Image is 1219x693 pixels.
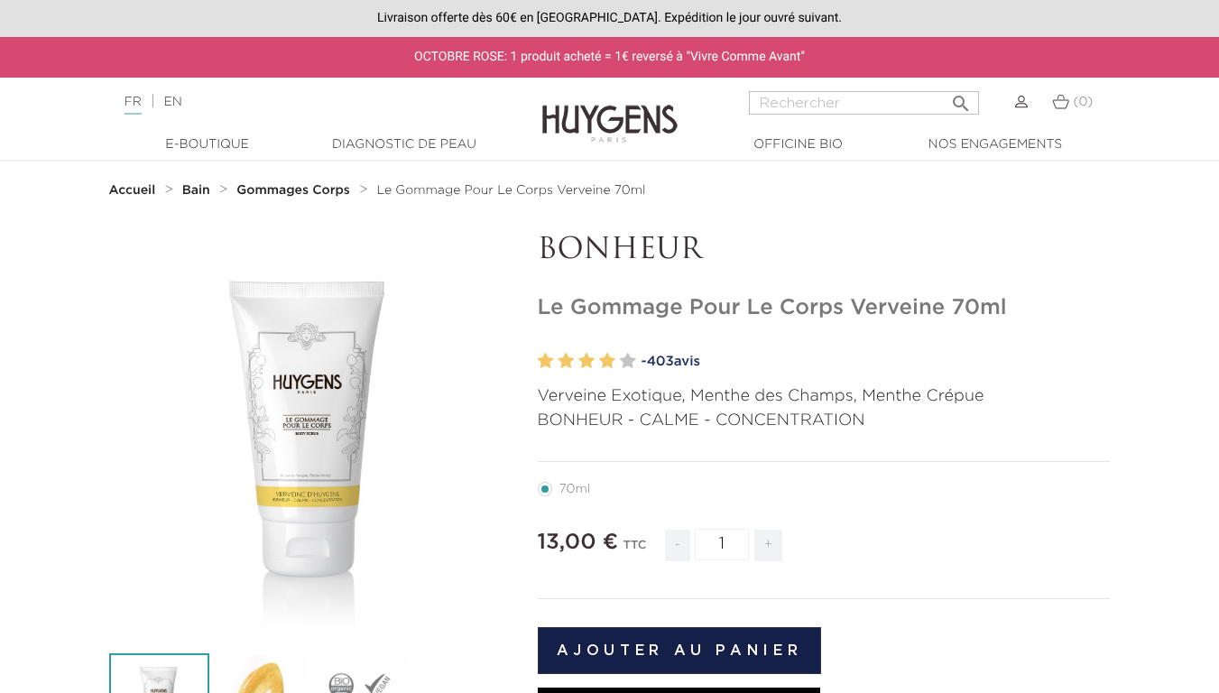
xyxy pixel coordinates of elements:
[905,135,1085,154] a: Nos engagements
[538,531,619,553] span: 13,00 €
[647,355,674,368] span: 403
[163,96,181,108] a: EN
[558,348,574,374] label: 2
[236,184,350,197] strong: Gommages Corps
[538,234,1111,268] p: BONHEUR
[754,530,783,561] span: +
[538,482,613,496] label: 70ml
[695,529,749,560] input: Quantité
[642,348,1111,375] a: -403avis
[542,76,678,145] img: Huygens
[538,627,822,674] button: Ajouter au panier
[236,183,354,198] a: Gommages Corps
[599,348,615,374] label: 4
[620,348,636,374] label: 5
[945,86,977,110] button: 
[117,135,298,154] a: E-Boutique
[538,384,1111,409] p: Verveine Exotique, Menthe des Champs, Menthe Crépue
[115,91,494,113] div: |
[578,348,595,374] label: 3
[708,135,889,154] a: Officine Bio
[109,183,160,198] a: Accueil
[623,526,646,575] div: TTC
[376,184,645,197] span: Le Gommage Pour Le Corps Verveine 70ml
[314,135,494,154] a: Diagnostic de peau
[109,184,156,197] strong: Accueil
[182,184,210,197] strong: Bain
[182,183,215,198] a: Bain
[538,348,554,374] label: 1
[538,295,1111,321] h1: Le Gommage Pour Le Corps Verveine 70ml
[950,88,972,109] i: 
[125,96,142,115] a: FR
[538,409,1111,433] p: BONHEUR - CALME - CONCENTRATION
[1073,96,1093,108] span: (0)
[376,183,645,198] a: Le Gommage Pour Le Corps Verveine 70ml
[665,530,690,561] span: -
[749,91,979,115] input: Rechercher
